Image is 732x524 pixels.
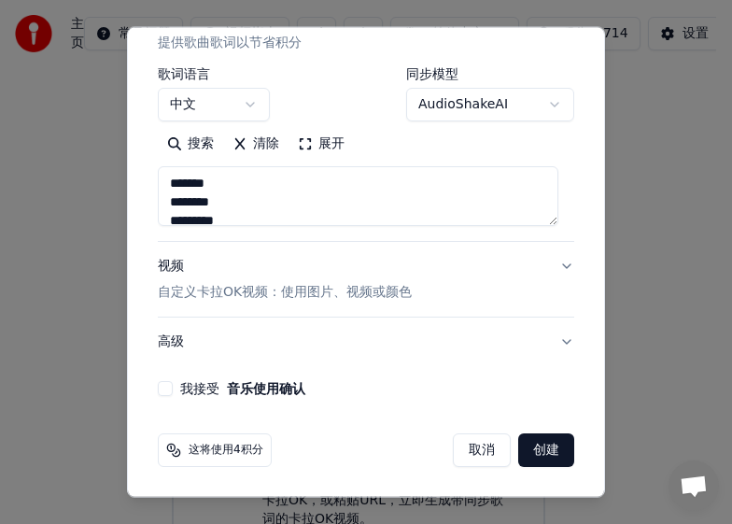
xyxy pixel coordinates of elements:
[158,34,302,52] p: 提供歌曲歌词以节省积分
[158,67,574,241] div: 歌词提供歌曲歌词以节省积分
[180,382,305,395] label: 我接受
[158,283,412,302] p: 自定义卡拉OK视频：使用图片、视频或颜色
[158,67,270,80] label: 歌词语言
[158,257,412,302] div: 视频
[189,443,263,458] span: 这将使用4积分
[158,242,574,317] button: 视频自定义卡拉OK视频：使用图片、视频或颜色
[518,433,574,467] button: 创建
[223,129,289,159] button: 清除
[406,67,574,80] label: 同步模型
[158,318,574,366] button: 高级
[289,129,354,159] button: 展开
[453,433,511,467] button: 取消
[158,129,223,159] button: 搜索
[227,382,305,395] button: 我接受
